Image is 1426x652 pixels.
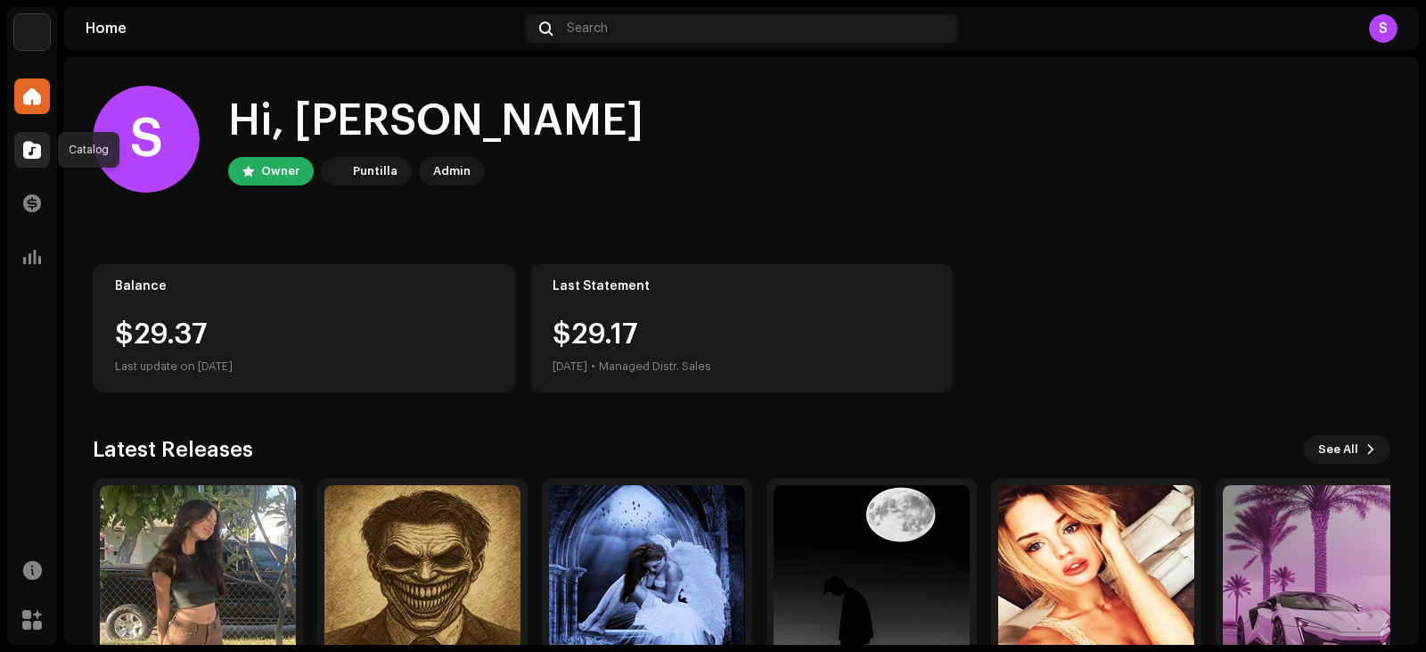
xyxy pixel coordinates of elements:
[530,264,954,392] re-o-card-value: Last Statement
[599,356,711,377] div: Managed Distr. Sales
[433,161,471,182] div: Admin
[353,161,397,182] div: Puntilla
[1304,435,1390,464] button: See All
[324,161,346,182] img: a6437e74-8c8e-4f74-a1ce-131745af0155
[553,356,587,377] div: [DATE]
[93,264,516,392] re-o-card-value: Balance
[591,356,595,377] div: •
[115,279,494,293] div: Balance
[115,356,494,377] div: Last update on [DATE]
[1318,432,1358,467] span: See All
[1369,14,1397,43] div: S
[567,21,608,36] span: Search
[553,279,931,293] div: Last Statement
[93,435,253,464] h3: Latest Releases
[14,14,50,50] img: a6437e74-8c8e-4f74-a1ce-131745af0155
[228,93,643,150] div: Hi, [PERSON_NAME]
[86,21,518,36] div: Home
[261,161,299,182] div: Owner
[93,86,200,193] div: S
